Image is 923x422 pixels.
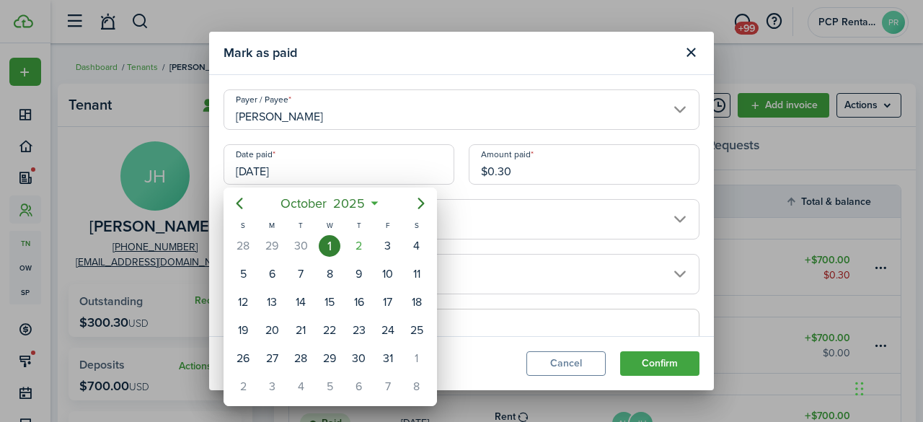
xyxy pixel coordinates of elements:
[261,291,283,313] div: Monday, October 13, 2025
[278,190,330,216] span: October
[348,291,370,313] div: Thursday, October 16, 2025
[232,291,254,313] div: Sunday, October 12, 2025
[377,376,399,397] div: Friday, November 7, 2025
[232,348,254,369] div: Sunday, October 26, 2025
[257,219,286,232] div: M
[377,291,399,313] div: Friday, October 17, 2025
[319,376,340,397] div: Wednesday, November 5, 2025
[406,376,428,397] div: Saturday, November 8, 2025
[290,291,312,313] div: Tuesday, October 14, 2025
[348,376,370,397] div: Thursday, November 6, 2025
[261,320,283,341] div: Monday, October 20, 2025
[290,235,312,257] div: Tuesday, September 30, 2025
[406,235,428,257] div: Saturday, October 4, 2025
[319,291,340,313] div: Wednesday, October 15, 2025
[345,219,374,232] div: T
[406,348,428,369] div: Saturday, November 1, 2025
[406,291,428,313] div: Saturday, October 18, 2025
[374,219,402,232] div: F
[290,263,312,285] div: Tuesday, October 7, 2025
[290,348,312,369] div: Tuesday, October 28, 2025
[261,263,283,285] div: Monday, October 6, 2025
[319,263,340,285] div: Wednesday, October 8, 2025
[290,376,312,397] div: Tuesday, November 4, 2025
[402,219,431,232] div: S
[319,348,340,369] div: Wednesday, October 29, 2025
[348,320,370,341] div: Thursday, October 23, 2025
[272,190,374,216] mbsc-button: October2025
[407,189,436,218] mbsc-button: Next page
[232,263,254,285] div: Sunday, October 5, 2025
[377,235,399,257] div: Friday, October 3, 2025
[261,376,283,397] div: Monday, November 3, 2025
[225,189,254,218] mbsc-button: Previous page
[261,235,283,257] div: Monday, September 29, 2025
[232,320,254,341] div: Sunday, October 19, 2025
[319,235,340,257] div: Wednesday, October 1, 2025
[290,320,312,341] div: Tuesday, October 21, 2025
[377,348,399,369] div: Friday, October 31, 2025
[406,263,428,285] div: Saturday, October 11, 2025
[348,263,370,285] div: Thursday, October 9, 2025
[377,263,399,285] div: Friday, October 10, 2025
[348,348,370,369] div: Thursday, October 30, 2025
[406,320,428,341] div: Saturday, October 25, 2025
[319,320,340,341] div: Wednesday, October 22, 2025
[232,376,254,397] div: Sunday, November 2, 2025
[315,219,344,232] div: W
[229,219,257,232] div: S
[348,235,370,257] div: Today, Thursday, October 2, 2025
[261,348,283,369] div: Monday, October 27, 2025
[286,219,315,232] div: T
[377,320,399,341] div: Friday, October 24, 2025
[330,190,368,216] span: 2025
[232,235,254,257] div: Sunday, September 28, 2025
